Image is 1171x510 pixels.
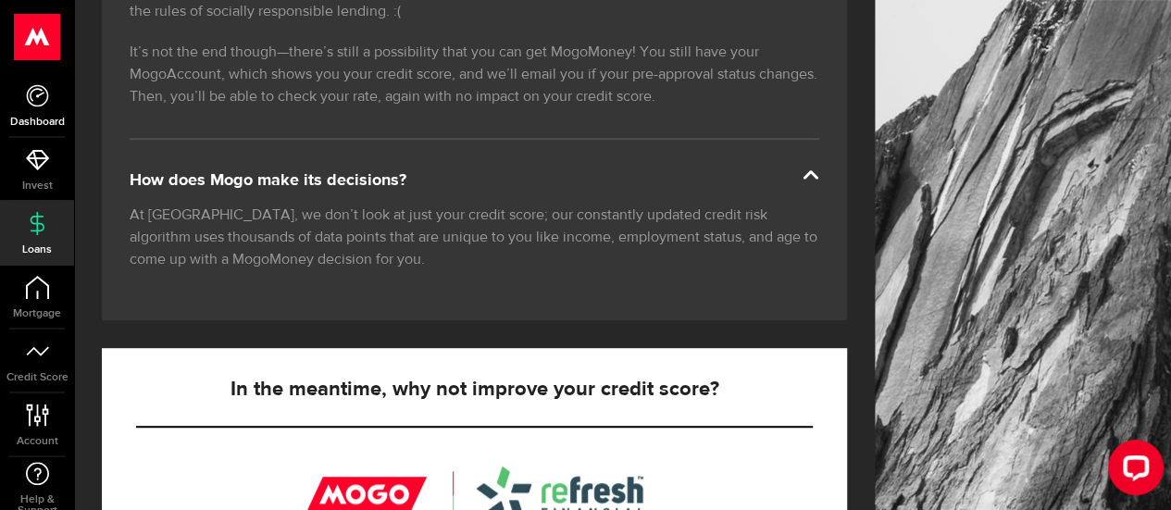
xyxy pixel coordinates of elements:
p: It’s not the end though—there’s still a possibility that you can get MogoMoney! You still have yo... [130,42,819,108]
iframe: LiveChat chat widget [1093,432,1171,510]
p: At [GEOGRAPHIC_DATA], we don’t look at just your credit score; our constantly updated credit risk... [130,205,819,271]
div: How does Mogo make its decisions? [130,169,819,192]
h5: In the meantime, why not improve your credit score? [136,379,813,401]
